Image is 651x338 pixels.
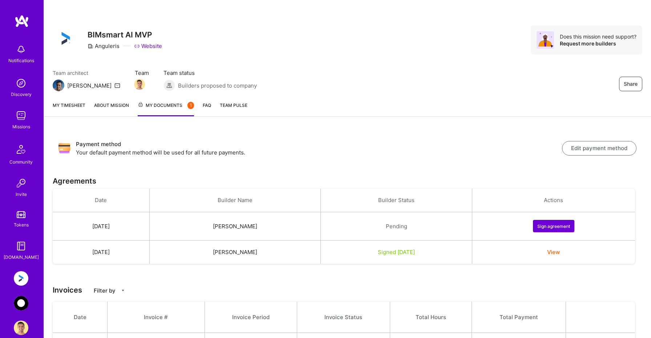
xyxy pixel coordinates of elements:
[14,176,28,190] img: Invite
[53,212,149,241] td: [DATE]
[547,248,560,256] button: View
[562,141,636,156] button: Edit payment method
[14,221,29,229] div: Tokens
[134,42,162,50] a: Website
[16,190,27,198] div: Invite
[14,321,28,335] img: User Avatar
[14,42,28,57] img: bell
[203,101,211,116] a: FAQ
[53,241,149,264] td: [DATE]
[9,158,33,166] div: Community
[88,42,120,50] div: Anguleris
[163,80,175,91] img: Builders proposed to company
[134,79,145,90] img: Team Member Avatar
[220,101,247,116] a: Team Pulse
[619,77,642,91] button: Share
[12,321,30,335] a: User Avatar
[220,102,247,108] span: Team Pulse
[14,296,28,310] img: AnyTeam: Team for AI-Powered Sales Platform
[149,189,321,212] th: Builder Name
[53,286,642,294] h3: Invoices
[472,302,566,333] th: Total Payment
[58,142,70,154] img: Payment method
[11,90,32,98] div: Discovery
[135,78,144,90] a: Team Member Avatar
[329,222,463,230] div: Pending
[14,76,28,90] img: discovery
[14,108,28,123] img: teamwork
[178,82,257,89] span: Builders proposed to company
[53,69,120,77] span: Team architect
[53,80,64,91] img: Team Architect
[53,25,79,52] img: Company Logo
[94,287,116,294] p: Filter by
[205,302,297,333] th: Invoice Period
[12,296,30,310] a: AnyTeam: Team for AI-Powered Sales Platform
[624,80,638,88] span: Share
[163,69,257,77] span: Team status
[108,302,205,333] th: Invoice #
[88,30,162,39] h3: BIMsmart AI MVP
[138,101,194,116] a: My Documents1
[76,149,562,156] p: Your default payment method will be used for all future payments.
[472,189,635,212] th: Actions
[329,248,463,256] div: Signed [DATE]
[12,123,30,130] div: Missions
[53,177,642,185] h3: Agreements
[560,40,636,47] div: Request more builders
[297,302,390,333] th: Invoice Status
[4,253,39,261] div: [DOMAIN_NAME]
[12,271,30,286] a: Anguleris: BIMsmart AI MVP
[88,43,93,49] i: icon CompanyGray
[135,69,149,77] span: Team
[76,140,562,149] h3: Payment method
[67,82,112,89] div: [PERSON_NAME]
[94,101,129,116] a: About Mission
[121,288,125,293] i: icon CaretDown
[14,239,28,253] img: guide book
[533,220,574,232] button: Sign agreement
[138,101,194,109] span: My Documents
[8,57,34,64] div: Notifications
[14,271,28,286] img: Anguleris: BIMsmart AI MVP
[187,102,194,109] div: 1
[53,189,149,212] th: Date
[53,101,85,116] a: My timesheet
[560,33,636,40] div: Does this mission need support?
[149,241,321,264] td: [PERSON_NAME]
[12,141,30,158] img: Community
[390,302,472,333] th: Total Hours
[17,211,25,218] img: tokens
[53,302,108,333] th: Date
[537,31,554,49] img: Avatar
[321,189,472,212] th: Builder Status
[149,212,321,241] td: [PERSON_NAME]
[114,83,120,88] i: icon Mail
[15,15,29,28] img: logo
